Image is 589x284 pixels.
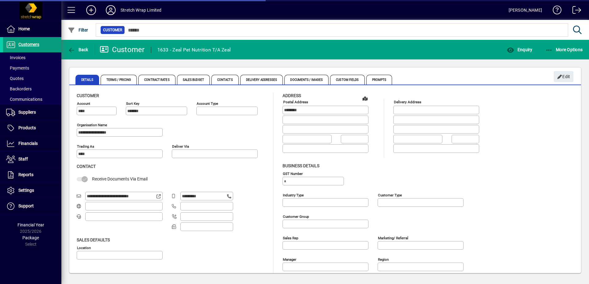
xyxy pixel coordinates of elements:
[283,93,301,98] span: Address
[18,188,34,193] span: Settings
[126,101,139,106] mat-label: Sort key
[3,199,61,214] a: Support
[103,27,122,33] span: Customer
[360,93,370,103] a: View on map
[6,55,25,60] span: Invoices
[81,5,101,16] button: Add
[68,47,88,52] span: Back
[554,71,573,82] button: Edit
[77,144,94,149] mat-label: Trading as
[3,136,61,151] a: Financials
[3,21,61,37] a: Home
[18,203,34,208] span: Support
[557,72,570,82] span: Edit
[157,45,231,55] div: 1633 - Zeal Pet Nutrition T/A Zeal
[18,141,38,146] span: Financials
[77,101,90,106] mat-label: Account
[18,125,36,130] span: Products
[61,44,95,55] app-page-header-button: Back
[121,5,162,15] div: Stretch Wrap Limited
[77,237,110,242] span: Sales defaults
[6,66,29,70] span: Payments
[548,1,562,21] a: Knowledge Base
[101,5,121,16] button: Profile
[77,164,96,169] span: Contact
[568,1,581,21] a: Logout
[172,144,189,149] mat-label: Deliver via
[3,94,61,104] a: Communications
[3,183,61,198] a: Settings
[18,26,30,31] span: Home
[66,44,90,55] button: Back
[378,236,408,240] mat-label: Marketing/ Referral
[211,75,239,85] span: Contacts
[545,47,583,52] span: More Options
[75,75,99,85] span: Details
[22,235,39,240] span: Package
[507,47,532,52] span: Enquiry
[283,163,319,168] span: Business details
[197,101,218,106] mat-label: Account Type
[100,45,145,55] div: Customer
[17,222,44,227] span: Financial Year
[6,97,42,102] span: Communications
[283,171,303,176] mat-label: GST Number
[77,93,99,98] span: Customer
[18,42,39,47] span: Customers
[92,176,148,181] span: Receive Documents Via Email
[283,193,304,197] mat-label: Industry type
[101,75,137,85] span: Terms / Pricing
[283,257,296,261] mat-label: Manager
[330,75,364,85] span: Custom Fields
[177,75,210,85] span: Sales Budget
[18,110,36,115] span: Suppliers
[3,105,61,120] a: Suppliers
[378,257,389,261] mat-label: Region
[6,86,32,91] span: Backorders
[68,28,88,32] span: Filter
[3,167,61,183] a: Reports
[3,52,61,63] a: Invoices
[505,44,534,55] button: Enquiry
[509,5,542,15] div: [PERSON_NAME]
[284,75,329,85] span: Documents / Images
[18,172,33,177] span: Reports
[378,193,402,197] mat-label: Customer type
[6,76,24,81] span: Quotes
[138,75,175,85] span: Contract Rates
[3,152,61,167] a: Staff
[283,236,298,240] mat-label: Sales rep
[3,120,61,136] a: Products
[366,75,392,85] span: Prompts
[240,75,283,85] span: Delivery Addresses
[283,214,309,218] mat-label: Customer group
[18,157,28,161] span: Staff
[3,84,61,94] a: Backorders
[3,73,61,84] a: Quotes
[3,63,61,73] a: Payments
[66,25,90,36] button: Filter
[77,245,91,250] mat-label: Location
[77,123,107,127] mat-label: Organisation name
[544,44,584,55] button: More Options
